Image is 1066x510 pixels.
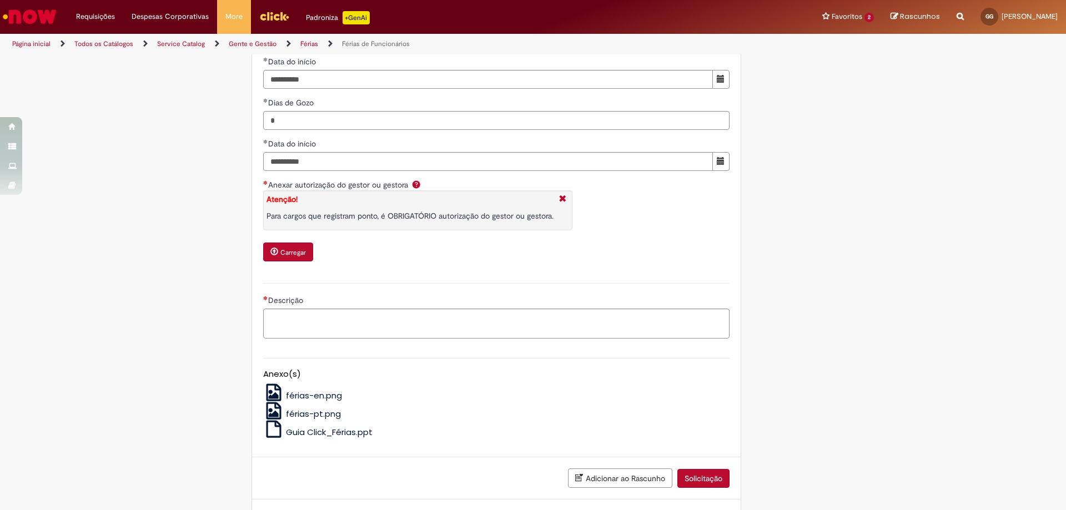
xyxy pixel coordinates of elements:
[263,98,268,103] span: Obrigatório Preenchido
[259,8,289,24] img: click_logo_yellow_360x200.png
[225,11,243,22] span: More
[1,6,58,28] img: ServiceNow
[677,469,730,488] button: Solicitação
[263,296,268,300] span: Necessários
[410,180,423,189] span: Ajuda para Anexar autorização do gestor ou gestora
[286,408,341,420] span: férias-pt.png
[556,194,569,205] i: Fechar More information Por question_anexo_obriatorio_registro_de_ponto
[263,309,730,339] textarea: Descrição
[263,152,713,171] input: Data do início 15 June 2026 Monday
[229,39,276,48] a: Gente e Gestão
[864,13,874,22] span: 2
[900,11,940,22] span: Rascunhos
[263,111,730,130] input: Dias de Gozo
[568,468,672,488] button: Adicionar ao Rascunho
[712,70,730,89] button: Mostrar calendário para Data do início
[263,57,268,62] span: Obrigatório Preenchido
[266,210,554,221] p: Para cargos que registram ponto, é OBRIGATÓRIO autorização do gestor ou gestora.
[286,390,342,401] span: férias-en.png
[712,152,730,171] button: Mostrar calendário para Data do início
[157,39,205,48] a: Service Catalog
[985,13,993,20] span: GG
[268,98,316,108] span: Dias de Gozo
[342,39,410,48] a: Férias de Funcionários
[263,408,341,420] a: férias-pt.png
[8,34,702,54] ul: Trilhas de página
[132,11,209,22] span: Despesas Corporativas
[263,243,313,261] button: Carregar anexo de Anexar autorização do gestor ou gestora Required
[268,180,410,190] span: Anexar autorização do gestor ou gestora
[268,57,318,67] span: Data do início
[306,11,370,24] div: Padroniza
[343,11,370,24] p: +GenAi
[12,39,51,48] a: Página inicial
[891,12,940,22] a: Rascunhos
[263,180,268,185] span: Necessários
[263,370,730,379] h5: Anexo(s)
[832,11,862,22] span: Favoritos
[300,39,318,48] a: Férias
[268,295,305,305] span: Descrição
[263,426,373,438] a: Guia Click_Férias.ppt
[74,39,133,48] a: Todos os Catálogos
[76,11,115,22] span: Requisições
[266,194,298,204] strong: Atenção!
[1002,12,1058,21] span: [PERSON_NAME]
[263,70,713,89] input: Data do início 10 August 2026 Monday
[263,390,343,401] a: férias-en.png
[268,139,318,149] span: Data do início
[286,426,373,438] span: Guia Click_Férias.ppt
[280,248,306,257] small: Carregar
[263,139,268,144] span: Obrigatório Preenchido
